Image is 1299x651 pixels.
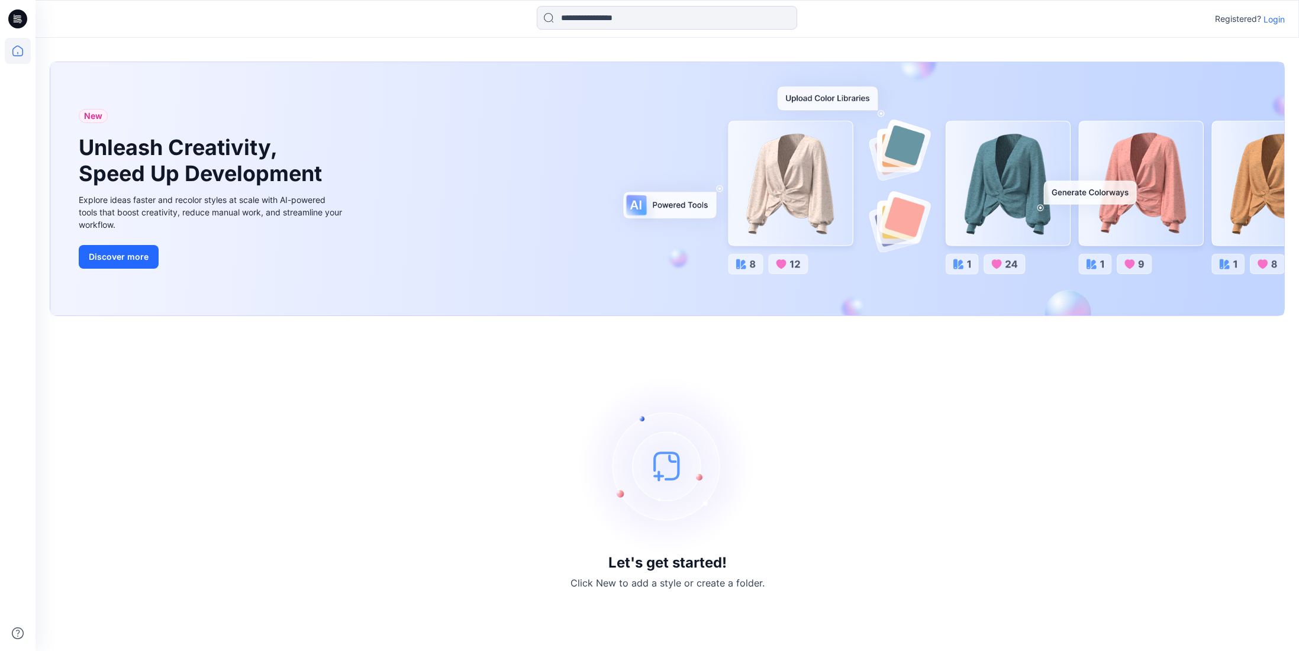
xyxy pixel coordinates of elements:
button: Discover more [79,245,159,269]
p: Login [1263,13,1285,25]
h3: Let's get started! [608,555,727,571]
div: Explore ideas faster and recolor styles at scale with AI-powered tools that boost creativity, red... [79,194,345,231]
p: Registered? [1215,12,1261,26]
img: empty-state-image.svg [579,377,756,555]
a: Discover more [79,245,345,269]
span: New [84,109,102,123]
p: Click New to add a style or create a folder. [570,576,765,590]
h1: Unleash Creativity, Speed Up Development [79,135,327,186]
